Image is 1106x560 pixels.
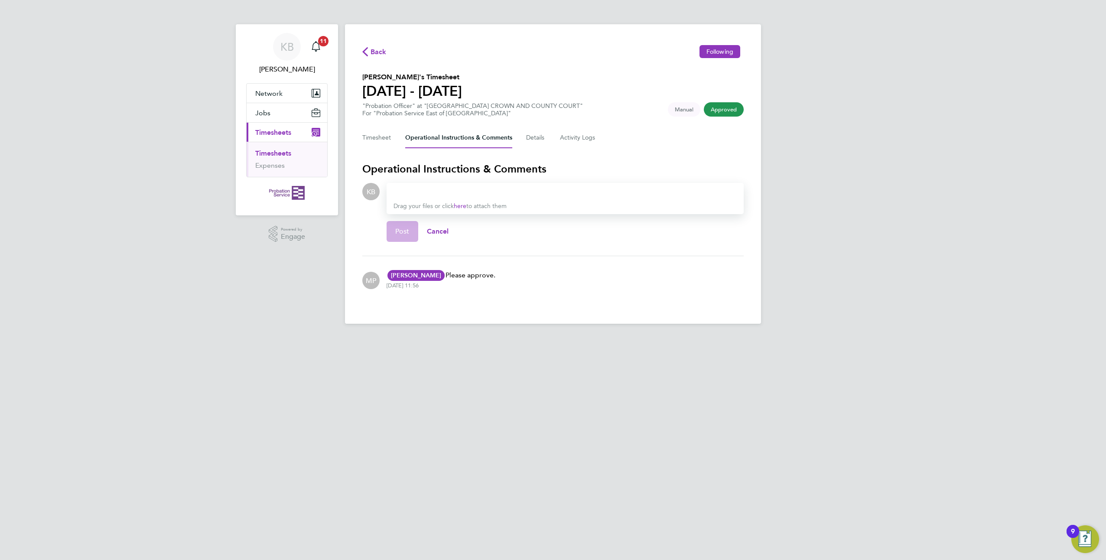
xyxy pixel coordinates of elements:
div: Timesheets [247,142,327,177]
h2: [PERSON_NAME]'s Timesheet [362,72,462,82]
span: Jobs [255,109,270,117]
p: Please approve. [387,270,495,280]
a: Timesheets [255,149,291,157]
span: This timesheet was manually created. [668,102,700,117]
span: Timesheets [255,128,291,137]
span: Network [255,89,283,98]
button: Following [699,45,740,58]
span: [PERSON_NAME] [387,270,445,281]
button: Activity Logs [560,127,596,148]
button: Open Resource Center, 9 new notifications [1071,525,1099,553]
span: 11 [318,36,329,46]
h3: Operational Instructions & Comments [362,162,744,176]
div: Kelvin Bushell [362,183,380,200]
span: Back [371,47,387,57]
h1: [DATE] - [DATE] [362,82,462,100]
div: [DATE] 11:56 [387,282,419,289]
button: Timesheet [362,127,391,148]
a: KB[PERSON_NAME] [246,33,328,75]
span: MP [366,276,376,285]
button: Operational Instructions & Comments [405,127,512,148]
div: 9 [1071,531,1075,543]
button: Network [247,84,327,103]
button: Timesheets [247,123,327,142]
nav: Main navigation [236,24,338,215]
button: Details [526,127,546,148]
img: probationservice-logo-retina.png [269,186,304,200]
a: Powered byEngage [269,226,306,242]
span: Kelvin Bushell [246,64,328,75]
div: For "Probation Service East of [GEOGRAPHIC_DATA]" [362,110,583,117]
div: "Probation Officer" at "[GEOGRAPHIC_DATA] CROWN AND COUNTY COURT" [362,102,583,117]
a: Go to home page [246,186,328,200]
span: Drag your files or click to attach them [394,202,507,210]
span: Powered by [281,226,305,233]
button: Cancel [418,221,458,242]
span: KB [367,187,375,196]
a: here [454,202,466,210]
span: Following [706,48,733,55]
span: Engage [281,233,305,241]
a: 11 [307,33,325,61]
div: Michael Potts [362,272,380,289]
span: This timesheet has been approved. [704,102,744,117]
button: Jobs [247,103,327,122]
span: KB [280,41,294,52]
a: Expenses [255,161,285,169]
span: Cancel [427,227,449,235]
button: Back [362,46,387,57]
